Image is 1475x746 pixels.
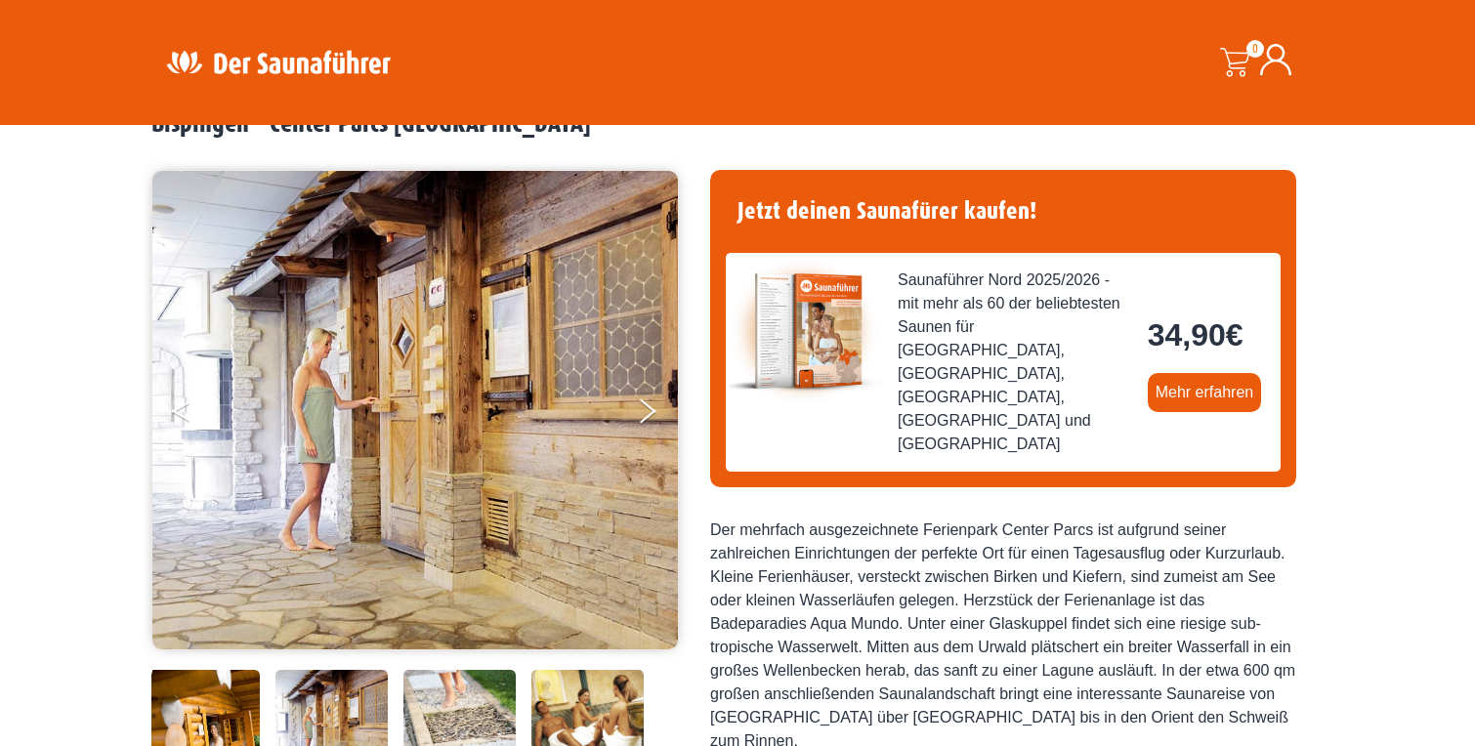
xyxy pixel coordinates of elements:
bdi: 34,90 [1148,317,1243,352]
img: der-saunafuehrer-2025-nord.jpg [726,253,882,409]
a: Mehr erfahren [1148,373,1262,412]
h4: Jetzt deinen Saunafürer kaufen! [726,186,1281,237]
span: Saunaführer Nord 2025/2026 - mit mehr als 60 der beliebtesten Saunen für [GEOGRAPHIC_DATA], [GEOG... [898,269,1132,456]
button: Previous [172,391,221,439]
span: 0 [1246,40,1264,58]
button: Next [636,391,685,439]
span: € [1226,317,1243,352]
